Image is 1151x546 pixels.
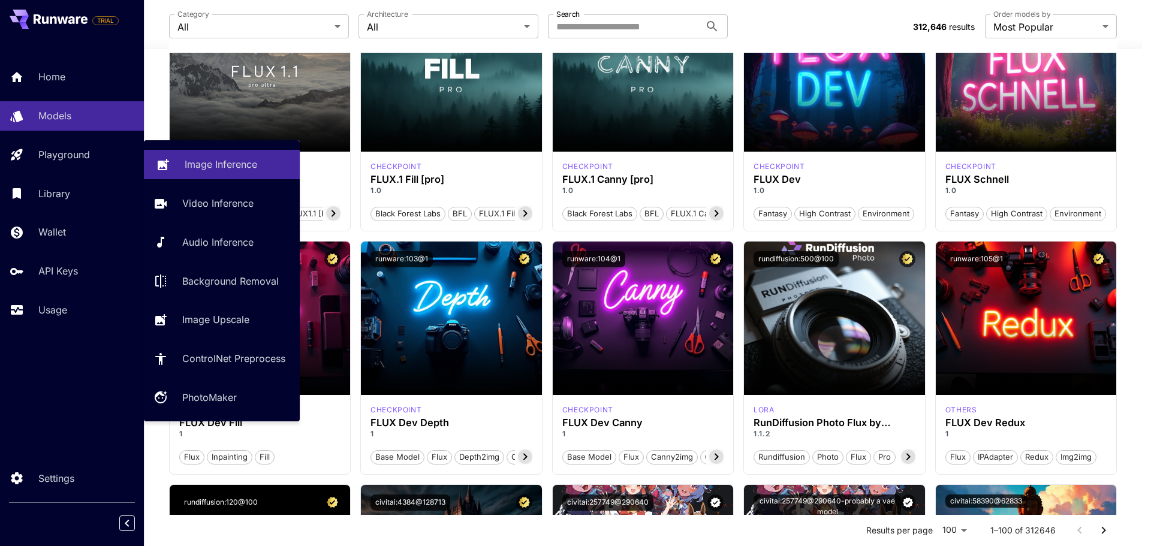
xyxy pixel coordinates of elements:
p: Results per page [866,524,933,536]
span: photo [813,451,843,463]
span: All [367,20,519,34]
span: 312,646 [913,22,947,32]
p: 1.1.2 [754,429,915,439]
p: others [945,405,977,415]
span: Flux [180,451,204,463]
div: FLUX Dev [754,174,915,185]
span: Flux [619,451,643,463]
a: PhotoMaker [144,383,300,412]
div: FLUX.1 Canny [pro] [562,174,724,185]
p: checkpoint [370,161,421,172]
span: flux [846,451,870,463]
div: Chat Widget [1091,488,1151,546]
a: ControlNet Preprocess [144,344,300,373]
p: Playground [38,147,90,162]
p: 1 [562,429,724,439]
button: civitai:4384@128713 [370,494,450,511]
label: Search [556,9,580,19]
p: 1 [179,429,341,439]
p: Library [38,186,70,201]
span: Black Forest Labs [371,208,445,220]
p: PhotoMaker [182,390,237,405]
button: rundiffusion:500@100 [754,251,839,267]
span: FLUX1.1 [pro] Ultra [284,208,361,220]
span: controlnet [507,451,555,463]
div: FLUX Schnell [945,174,1107,185]
button: runware:105@1 [945,251,1008,267]
p: 1.0 [370,185,532,196]
button: Verified working [707,494,724,511]
p: Settings [38,471,74,485]
button: Certified Model – Vetted for best performance and includes a commercial license. [516,251,532,267]
p: checkpoint [945,161,996,172]
label: Category [177,9,209,19]
span: depth2img [455,451,504,463]
button: Verified working [901,494,915,511]
button: Certified Model – Vetted for best performance and includes a commercial license. [324,251,341,267]
span: FLUX.1 Fill [pro] [475,208,542,220]
span: controlnet [701,451,749,463]
span: Add your payment card to enable full platform functionality. [92,13,119,28]
div: FLUX.1 D [754,161,805,172]
button: civitai:257749@290640-probably a vae model [754,494,901,518]
span: Base model [563,451,616,463]
button: rundiffusion:120@100 [179,494,263,511]
label: Architecture [367,9,408,19]
p: checkpoint [562,405,613,415]
span: High Contrast [987,208,1047,220]
span: IPAdapter [974,451,1017,463]
p: Audio Inference [182,235,254,249]
p: checkpoint [370,405,421,415]
span: img2img [1056,451,1096,463]
div: FLUX.1 D [945,405,977,415]
p: Image Inference [185,157,257,171]
p: API Keys [38,264,78,278]
span: Black Forest Labs [563,208,637,220]
span: Inpainting [207,451,252,463]
span: pro [874,451,895,463]
a: Audio Inference [144,228,300,257]
p: 1.0 [562,185,724,196]
span: BFL [640,208,663,220]
span: Fantasy [754,208,791,220]
span: High Contrast [795,208,855,220]
a: Image Inference [144,150,300,179]
span: Fill [255,451,274,463]
div: fluxpro [562,161,613,172]
a: Video Inference [144,189,300,218]
div: Collapse sidebar [128,512,144,534]
button: civitai:257749@290640 [562,494,653,511]
div: 100 [938,521,971,539]
button: runware:104@1 [562,251,625,267]
p: Models [38,108,71,123]
p: 1 [370,429,532,439]
div: FLUX Dev Canny [562,417,724,429]
button: civitai:58390@62833 [945,494,1027,508]
p: 1.0 [754,185,915,196]
a: Image Upscale [144,305,300,334]
div: FLUX.1 D [370,405,421,415]
p: Home [38,70,65,84]
span: BFL [448,208,471,220]
h3: FLUX Dev Redux [945,417,1107,429]
span: Most Popular [993,20,1098,34]
p: ControlNet Preprocess [182,351,285,366]
h3: FLUX Dev Depth [370,417,532,429]
div: fluxpro [370,161,421,172]
span: Redux [1021,451,1053,463]
span: Fantasy [946,208,983,220]
button: Certified Model – Vetted for best performance and includes a commercial license. [899,251,915,267]
span: canny2img [647,451,697,463]
h3: RunDiffusion Photo Flux by RunDiffusion [754,417,915,429]
p: Image Upscale [182,312,249,327]
a: Background Removal [144,266,300,295]
p: 1–100 of 312646 [990,524,1056,536]
span: results [949,22,975,32]
button: Certified Model – Vetted for best performance and includes a commercial license. [324,494,341,511]
p: lora [754,405,774,415]
h3: FLUX.1 Fill [pro] [370,174,532,185]
span: All [177,20,330,34]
